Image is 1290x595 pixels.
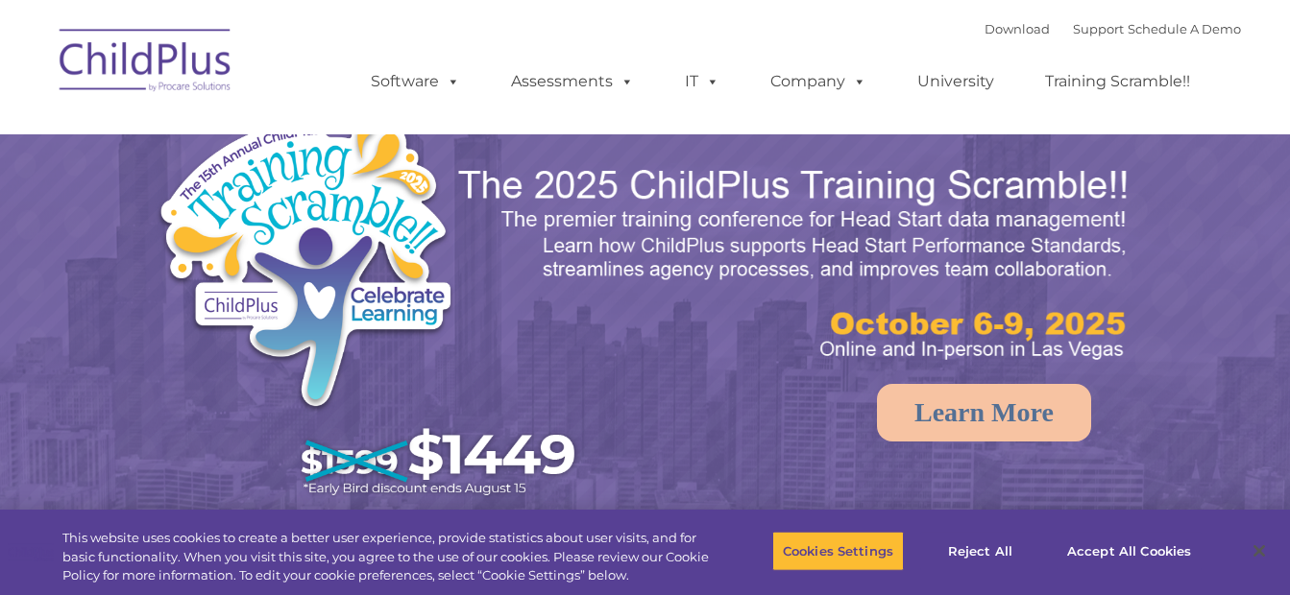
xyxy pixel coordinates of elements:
[352,62,479,101] a: Software
[62,529,710,585] div: This website uses cookies to create a better user experience, provide statistics about user visit...
[1128,21,1241,36] a: Schedule A Demo
[877,384,1091,441] a: Learn More
[1026,62,1209,101] a: Training Scramble!!
[751,62,886,101] a: Company
[50,15,242,111] img: ChildPlus by Procare Solutions
[985,21,1050,36] a: Download
[666,62,739,101] a: IT
[492,62,653,101] a: Assessments
[772,531,904,571] button: Cookies Settings
[920,531,1040,571] button: Reject All
[1073,21,1124,36] a: Support
[898,62,1013,101] a: University
[1238,530,1280,572] button: Close
[1057,531,1202,571] button: Accept All Cookies
[985,21,1241,36] font: |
